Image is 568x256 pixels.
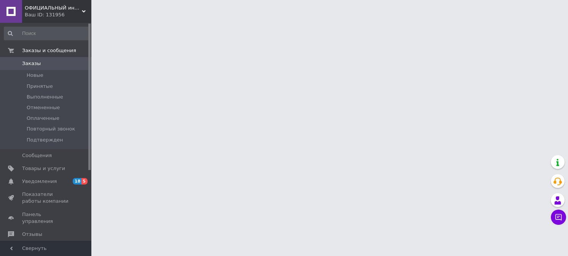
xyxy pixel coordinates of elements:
[22,191,70,205] span: Показатели работы компании
[22,178,57,185] span: Уведомления
[22,165,65,172] span: Товары и услуги
[4,27,89,40] input: Поиск
[22,60,41,67] span: Заказы
[73,178,81,184] span: 18
[27,137,63,143] span: Подтвержден
[81,178,88,184] span: 5
[22,231,42,238] span: Отзывы
[22,152,52,159] span: Сообщения
[27,126,75,132] span: Повторный звонок
[22,211,70,225] span: Панель управления
[22,47,76,54] span: Заказы и сообщения
[27,83,53,90] span: Принятые
[27,104,60,111] span: Отмененные
[25,5,82,11] span: ОФИЦИАЛЬНЫЙ интернет-магазин "KEGEL 24" от официального импортера товаров KEGEL-BŁAŻUSIAK в Украину.
[27,94,63,100] span: Выполненные
[27,115,59,122] span: Оплаченные
[27,72,43,79] span: Новые
[25,11,91,18] div: Ваш ID: 131956
[551,210,566,225] button: Чат с покупателем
